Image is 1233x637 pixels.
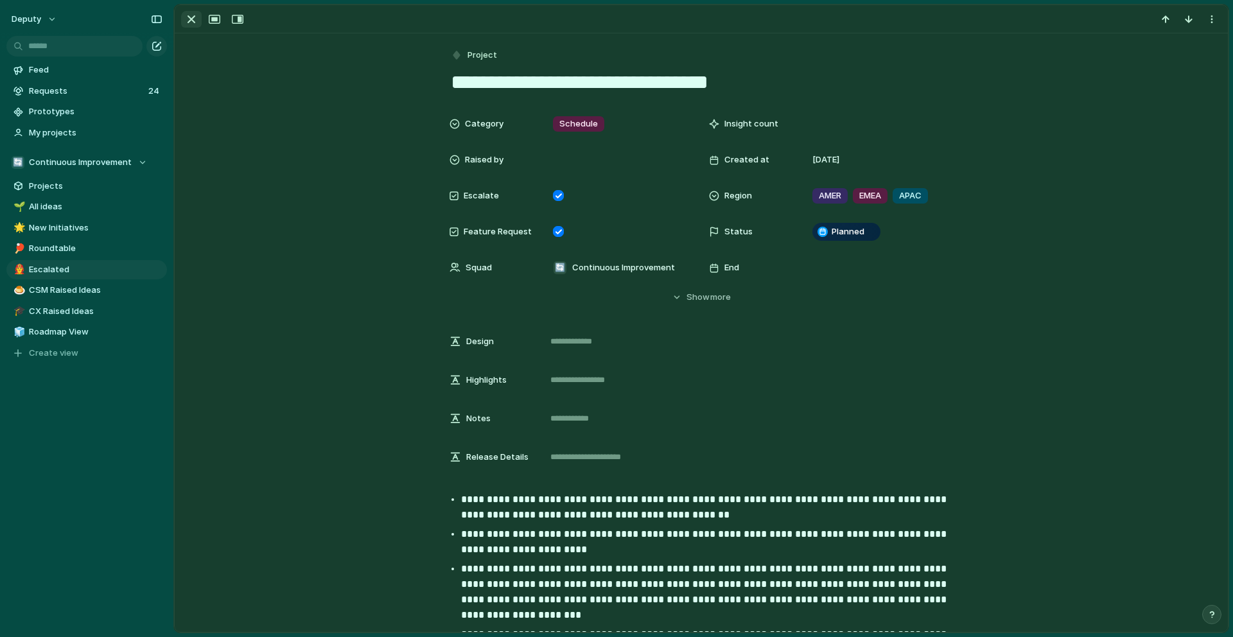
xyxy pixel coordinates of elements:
[859,189,881,202] span: EMEA
[466,261,492,274] span: Squad
[832,225,864,238] span: Planned
[29,127,162,139] span: My projects
[29,180,162,193] span: Projects
[29,200,162,213] span: All ideas
[724,261,739,274] span: End
[6,60,167,80] a: Feed
[572,261,675,274] span: Continuous Improvement
[12,284,24,297] button: 🍮
[559,118,598,130] span: Schedule
[6,344,167,363] button: Create view
[29,326,162,338] span: Roadmap View
[29,85,144,98] span: Requests
[465,153,503,166] span: Raised by
[6,197,167,216] a: 🌱All ideas
[29,305,162,318] span: CX Raised Ideas
[6,239,167,258] a: 🏓Roundtable
[6,177,167,196] a: Projects
[465,118,503,130] span: Category
[29,156,132,169] span: Continuous Improvement
[12,326,24,338] button: 🧊
[29,64,162,76] span: Feed
[6,260,167,279] a: 👨‍🚒Escalated
[466,335,494,348] span: Design
[29,105,162,118] span: Prototypes
[13,220,22,235] div: 🌟
[13,241,22,256] div: 🏓
[13,262,22,277] div: 👨‍🚒
[6,302,167,321] a: 🎓CX Raised Ideas
[448,46,501,65] button: Project
[29,284,162,297] span: CSM Raised Ideas
[468,49,497,62] span: Project
[12,222,24,234] button: 🌟
[13,200,22,214] div: 🌱
[12,263,24,276] button: 👨‍🚒
[13,325,22,340] div: 🧊
[710,291,731,304] span: more
[464,225,532,238] span: Feature Request
[148,85,162,98] span: 24
[12,305,24,318] button: 🎓
[12,13,41,26] span: deputy
[6,281,167,300] a: 🍮CSM Raised Ideas
[686,291,710,304] span: Show
[464,189,499,202] span: Escalate
[466,451,529,464] span: Release Details
[12,242,24,255] button: 🏓
[724,189,752,202] span: Region
[6,9,64,30] button: deputy
[466,412,491,425] span: Notes
[29,242,162,255] span: Roundtable
[724,153,769,166] span: Created at
[812,153,839,166] span: [DATE]
[6,123,167,143] a: My projects
[29,222,162,234] span: New Initiatives
[554,261,566,274] div: 🔄
[6,102,167,121] a: Prototypes
[6,82,167,101] a: Requests24
[899,189,922,202] span: APAC
[13,283,22,298] div: 🍮
[819,189,841,202] span: AMER
[12,156,24,169] div: 🔄
[29,263,162,276] span: Escalated
[29,347,78,360] span: Create view
[724,118,778,130] span: Insight count
[6,322,167,342] a: 🧊Roadmap View
[724,225,753,238] span: Status
[6,153,167,172] button: 🔄Continuous Improvement
[6,218,167,238] a: 🌟New Initiatives
[466,374,507,387] span: Highlights
[12,200,24,213] button: 🌱
[13,304,22,318] div: 🎓
[450,286,953,309] button: Showmore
